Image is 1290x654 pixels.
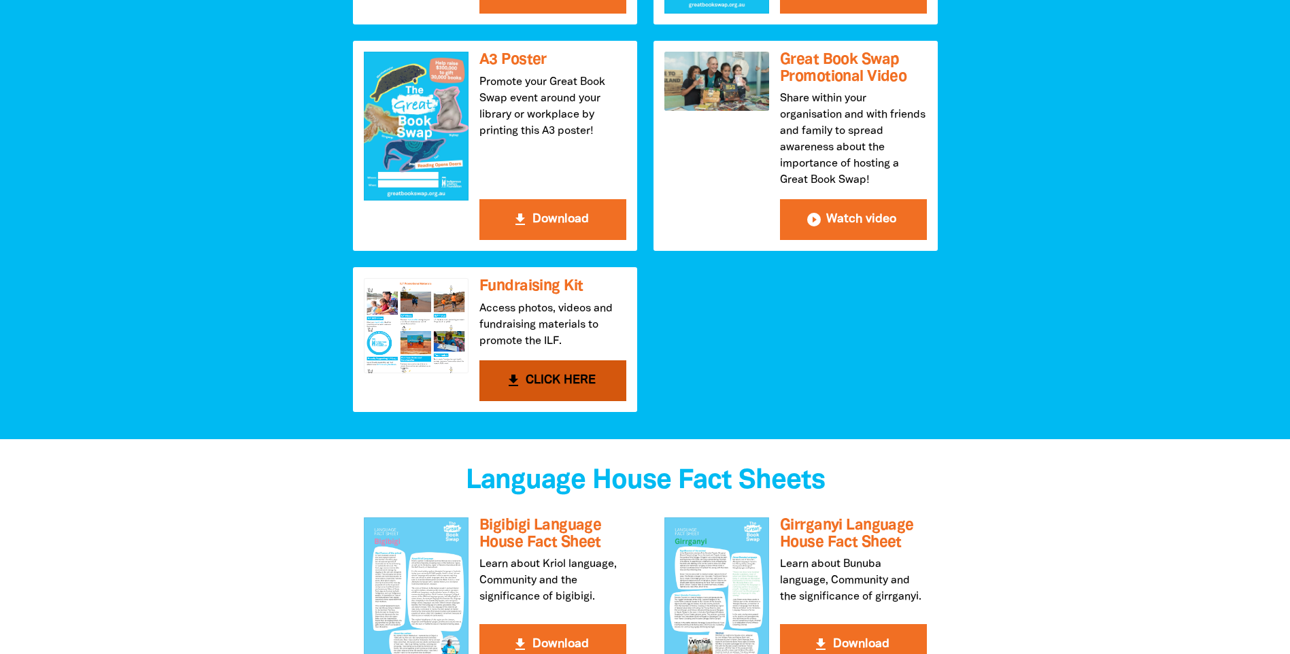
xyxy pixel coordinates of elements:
[780,199,927,240] button: play_circle_filled Watch video
[479,360,626,401] button: get_app CLICK HERE
[479,278,626,295] h3: Fundraising Kit
[512,211,528,228] i: get_app
[466,468,825,494] span: Language House Fact Sheets
[780,517,927,551] h3: Girrganyi Language House Fact Sheet
[512,636,528,653] i: get_app
[479,199,626,240] button: get_app Download
[479,52,626,69] h3: A3 Poster
[806,211,822,228] i: play_circle_filled
[780,52,927,85] h3: Great Book Swap Promotional Video
[364,52,469,200] img: A3 Poster
[479,517,626,551] h3: Bigibigi Language House Fact Sheet
[813,636,829,653] i: get_app
[505,373,522,389] i: get_app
